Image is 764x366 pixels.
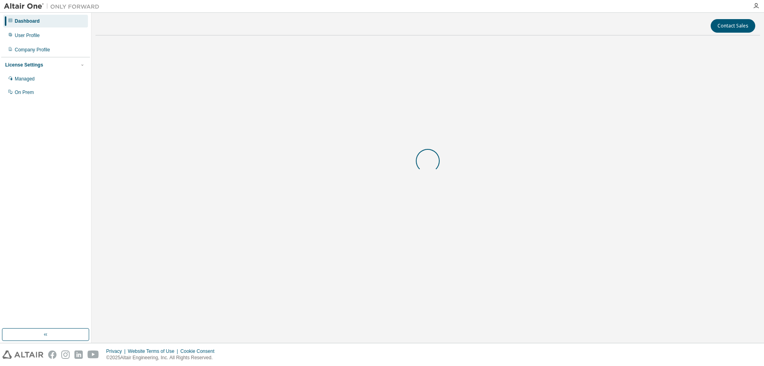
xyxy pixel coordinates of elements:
div: Dashboard [15,18,40,24]
div: Company Profile [15,47,50,53]
div: On Prem [15,89,34,96]
div: Privacy [106,348,128,354]
div: License Settings [5,62,43,68]
img: linkedin.svg [74,350,83,359]
img: facebook.svg [48,350,57,359]
button: Contact Sales [711,19,755,33]
img: altair_logo.svg [2,350,43,359]
img: instagram.svg [61,350,70,359]
div: Managed [15,76,35,82]
p: © 2025 Altair Engineering, Inc. All Rights Reserved. [106,354,219,361]
img: youtube.svg [88,350,99,359]
div: User Profile [15,32,40,39]
div: Cookie Consent [180,348,219,354]
img: Altair One [4,2,103,10]
div: Website Terms of Use [128,348,180,354]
